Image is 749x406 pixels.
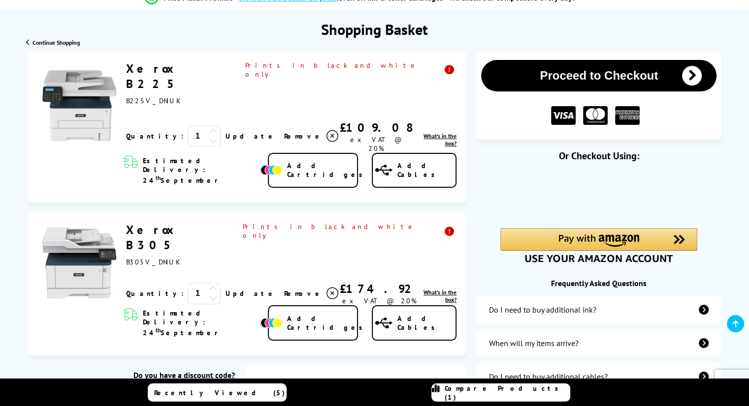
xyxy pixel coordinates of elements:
[156,174,161,181] sup: th
[148,383,287,402] a: Recently Viewed (5)
[489,305,596,315] div: Do I need to buy additional ink?
[261,318,282,328] img: Add Cartridges
[500,178,697,211] iframe: PayPal
[287,314,368,332] span: Add Cartridges
[412,132,456,147] a: lnk_inthebox
[264,375,360,390] div: Sub Total:
[126,132,184,141] span: Quantity:
[26,39,80,46] a: Continue Shopping
[500,228,697,262] div: Amazon Pay - Use your Amazon account
[342,296,417,305] span: ex VAT @ 20%
[261,165,282,175] img: Add Cartridges
[226,132,276,141] a: Update
[287,161,368,179] span: Add Cartridges
[284,286,340,301] a: Delete item from your basket
[321,20,428,39] h1: Shopping Basket
[476,329,721,357] a: items-arrive
[350,135,402,153] span: ex VAT @ 20%
[126,222,179,253] a: Xerox B305
[397,161,456,179] span: Add Cables
[615,106,640,125] img: American Express
[42,226,116,300] img: Xerox B305
[126,289,184,298] span: Quantity:
[476,278,721,288] div: Frequently Asked Questions
[143,309,258,337] span: Estimated Delivery: 24 September
[156,326,161,334] sup: th
[243,222,456,240] span: Prints in black and white only
[476,363,721,390] a: additional-cables
[423,289,456,303] span: What's in the box?
[143,156,258,185] span: Estimated Delivery: 24 September
[445,384,570,402] span: Compare Products (1)
[489,338,579,348] div: When will my items arrive?
[476,296,721,323] a: additional-ink
[583,106,608,125] img: MASTER CARD
[81,370,235,380] div: Do you have a discount code?
[489,372,608,381] div: Do I need to buy additional cables?
[431,383,570,402] a: Compare Products (1)
[340,120,412,135] div: £109.08
[284,289,323,298] span: Remove
[360,375,447,390] div: £284.00
[226,289,276,298] a: Update
[245,61,456,79] span: Prints in black and white only
[154,388,285,397] span: Recently Viewed (5)
[419,289,456,303] a: lnk_inthebox
[397,314,456,332] span: Add Cables
[126,61,182,91] a: Xerox B225
[126,96,180,105] span: B225V_DNIUK
[423,132,456,147] span: What's in the box?
[284,132,323,141] span: Remove
[284,129,340,144] a: Delete item from your basket
[33,39,80,46] span: Continue Shopping
[42,69,116,143] img: Xerox B225
[340,281,419,296] div: £174.92
[481,60,716,91] button: Proceed to Checkout
[476,149,721,162] div: Or Checkout Using:
[126,258,179,266] span: B305V_DNIUK
[551,106,576,125] img: VISA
